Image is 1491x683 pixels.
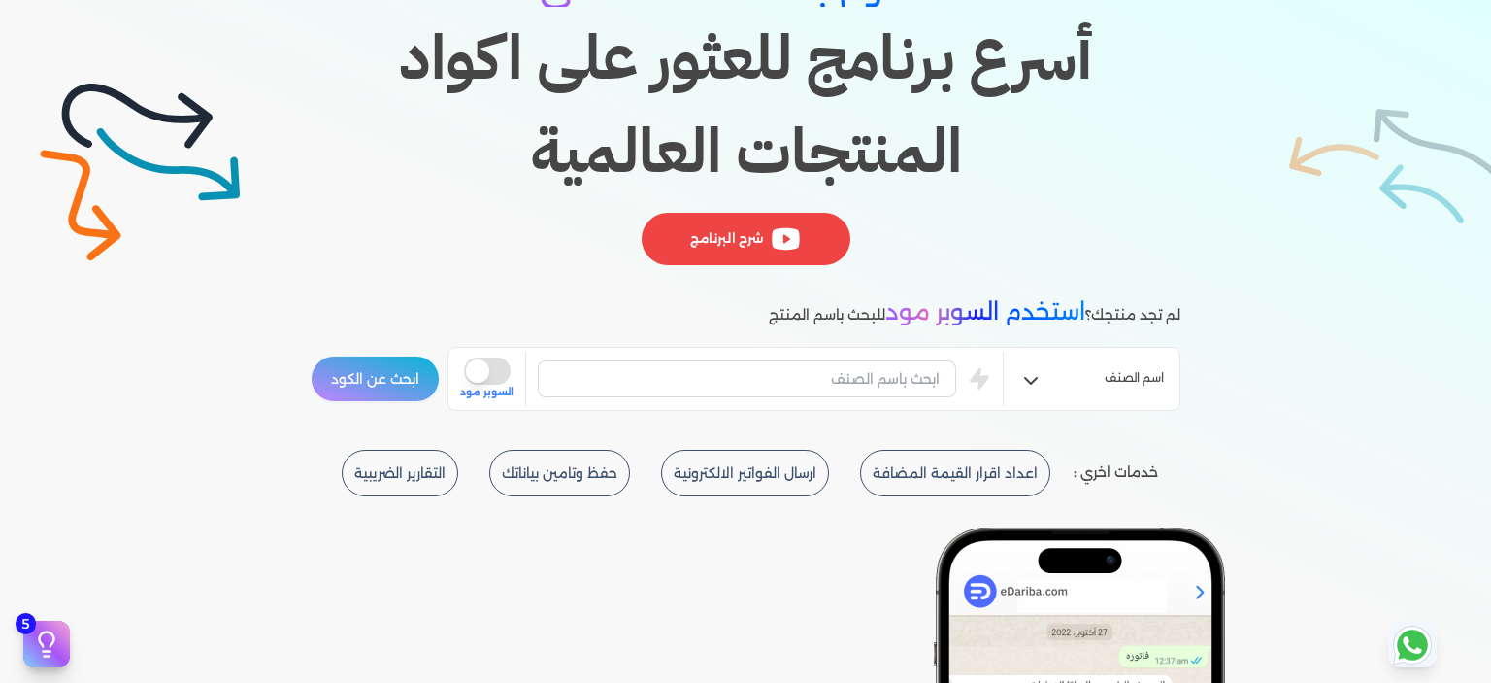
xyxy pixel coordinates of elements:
button: اسم الصنف [1004,361,1179,400]
h1: أسرع برنامج للعثور على اكواد المنتجات العالمية [311,12,1180,198]
button: ارسال الفواتير الالكترونية [661,450,829,496]
button: التقارير الضريبية [342,450,458,496]
span: 5 [16,613,36,634]
input: ابحث باسم الصنف [538,360,956,397]
span: استخدم السوبر مود [885,297,1085,325]
span: اسم الصنف [1105,369,1164,393]
button: ابحث عن الكود [311,356,440,402]
button: حفظ وتامين بياناتك [489,450,630,496]
button: اعداد اقرار القيمة المضافة [860,450,1050,496]
div: شرح البرنامج [641,213,849,265]
p: خدمات اخري : [1074,461,1158,486]
p: لم تجد منتجك؟ للبحث باسم المنتج [769,299,1180,328]
span: السوبر مود [460,385,514,400]
button: 5 [23,621,70,667]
